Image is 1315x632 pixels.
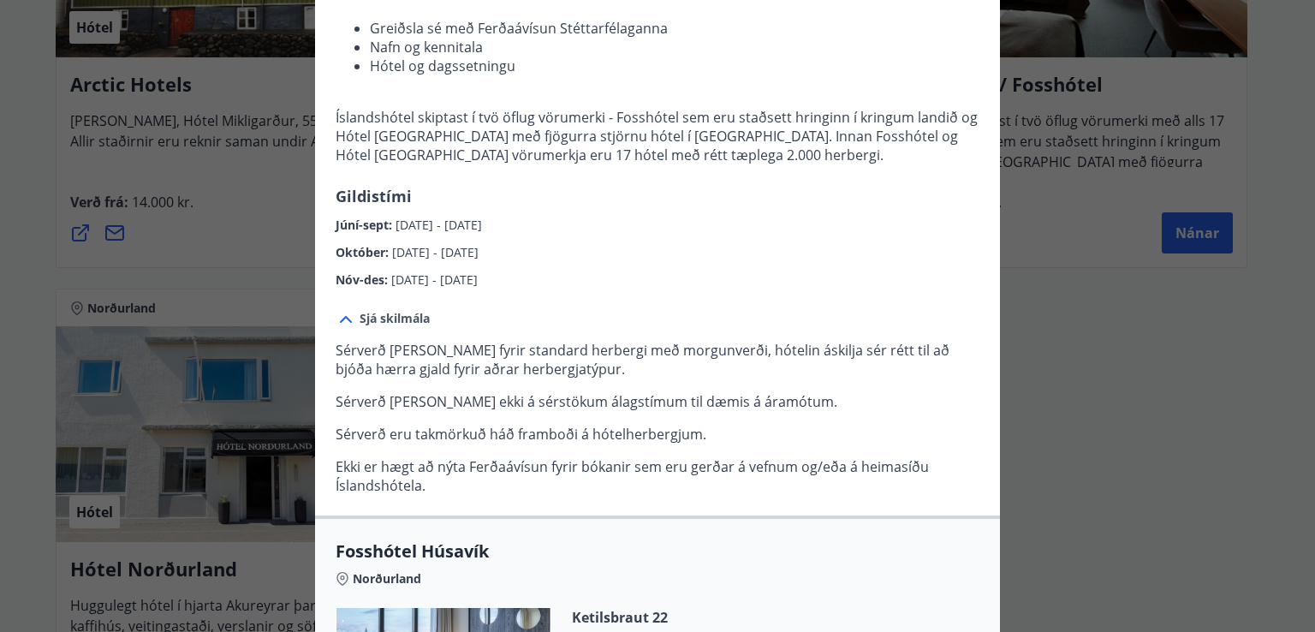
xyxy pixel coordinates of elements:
[392,244,479,260] span: [DATE] - [DATE]
[336,108,979,164] p: Íslandshótel skiptast í tvö öflug vörumerki - Fosshótel sem eru staðsett hringinn í kringum landi...
[370,57,979,75] li: Hótel og dagssetningu
[370,38,979,57] li: Nafn og kennitala
[336,271,391,288] span: Nóv-des :
[370,19,979,38] li: Greiðsla sé með Ferðaávísun Stéttarfélaganna
[336,244,392,260] span: Október :
[336,217,396,233] span: Júní-sept :
[336,341,979,379] p: Sérverð [PERSON_NAME] fyrir standard herbergi með morgunverði, hótelin áskilja sér rétt til að bj...
[360,310,430,327] span: Sjá skilmála
[396,217,482,233] span: [DATE] - [DATE]
[336,186,412,206] span: Gildistími
[391,271,478,288] span: [DATE] - [DATE]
